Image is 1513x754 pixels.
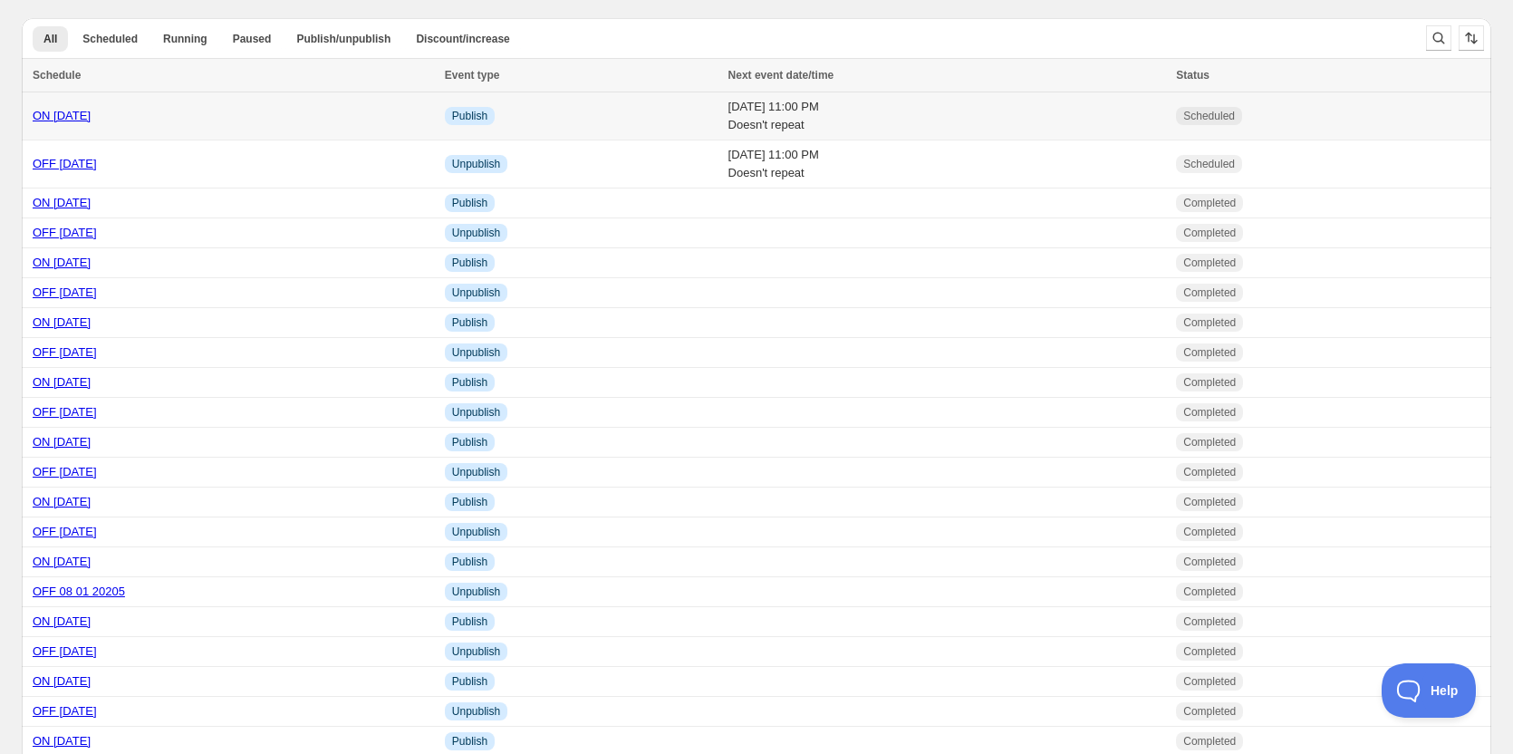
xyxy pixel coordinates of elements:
span: Unpublish [452,226,500,240]
span: Publish [452,109,487,123]
span: Publish [452,614,487,629]
span: Completed [1183,345,1236,360]
span: Publish [452,674,487,689]
span: Publish [452,435,487,449]
a: ON [DATE] [33,375,91,389]
a: OFF [DATE] [33,226,97,239]
a: ON [DATE] [33,256,91,269]
span: Event type [445,69,500,82]
span: Unpublish [452,525,500,539]
span: Scheduled [1183,157,1235,171]
span: Completed [1183,555,1236,569]
span: Completed [1183,614,1236,629]
span: Completed [1183,256,1236,270]
a: OFF [DATE] [33,644,97,658]
a: OFF [DATE] [33,285,97,299]
span: Unpublish [452,704,500,719]
a: OFF [DATE] [33,525,97,538]
span: Unpublish [452,157,500,171]
a: ON [DATE] [33,734,91,748]
span: Unpublish [452,285,500,300]
span: Completed [1183,674,1236,689]
span: Completed [1183,585,1236,599]
span: Completed [1183,734,1236,749]
td: [DATE] 11:00 PM Doesn't repeat [723,92,1171,140]
span: Unpublish [452,585,500,599]
span: Publish [452,734,487,749]
span: Paused [233,32,272,46]
a: ON [DATE] [33,435,91,449]
a: OFF [DATE] [33,345,97,359]
span: Unpublish [452,345,500,360]
span: Discount/increase [416,32,509,46]
span: Next event date/time [728,69,834,82]
span: Scheduled [82,32,138,46]
span: Publish [452,495,487,509]
a: ON [DATE] [33,614,91,628]
span: Schedule [33,69,81,82]
span: Publish/unpublish [296,32,390,46]
span: Unpublish [452,644,500,659]
span: All [43,32,57,46]
span: Completed [1183,525,1236,539]
span: Completed [1183,495,1236,509]
span: Completed [1183,226,1236,240]
span: Status [1176,69,1209,82]
a: OFF [DATE] [33,704,97,718]
span: Completed [1183,285,1236,300]
span: Unpublish [452,405,500,420]
a: OFF 08 01 20205 [33,585,125,598]
a: ON [DATE] [33,315,91,329]
a: ON [DATE] [33,196,91,209]
span: Completed [1183,196,1236,210]
span: Running [163,32,207,46]
span: Publish [452,196,487,210]
span: Publish [452,555,487,569]
span: Publish [452,315,487,330]
span: Completed [1183,704,1236,719]
button: Search and filter results [1426,25,1451,51]
a: ON [DATE] [33,674,91,688]
span: Publish [452,256,487,270]
a: ON [DATE] [33,109,91,122]
span: Completed [1183,435,1236,449]
span: Publish [452,375,487,390]
span: Completed [1183,644,1236,659]
a: OFF [DATE] [33,465,97,478]
iframe: Toggle Customer Support [1382,663,1477,718]
span: Unpublish [452,465,500,479]
span: Completed [1183,375,1236,390]
a: ON [DATE] [33,495,91,508]
td: [DATE] 11:00 PM Doesn't repeat [723,140,1171,188]
a: OFF [DATE] [33,157,97,170]
span: Completed [1183,465,1236,479]
a: ON [DATE] [33,555,91,568]
span: Completed [1183,315,1236,330]
a: OFF [DATE] [33,405,97,419]
button: Sort the results [1459,25,1484,51]
span: Completed [1183,405,1236,420]
span: Scheduled [1183,109,1235,123]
